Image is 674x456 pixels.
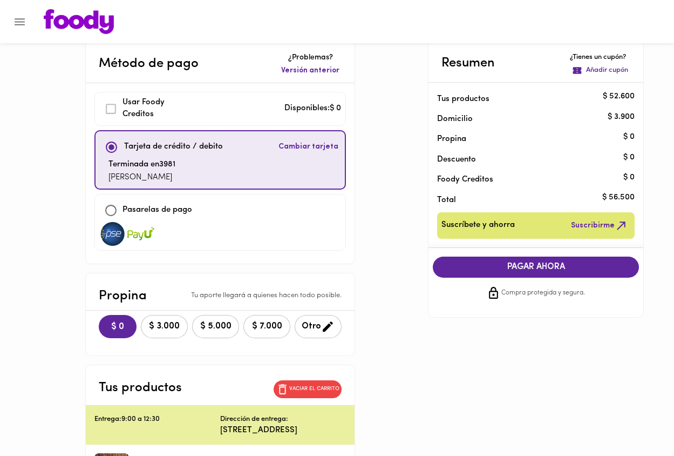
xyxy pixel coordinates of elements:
[44,9,114,34] img: logo.png
[94,414,220,425] p: Entrega: 9:00 a 12:30
[437,174,617,185] p: Foody Creditos
[501,288,585,299] span: Compra protegida y segura.
[108,172,175,184] p: [PERSON_NAME]
[302,320,335,333] span: Otro
[437,154,476,165] p: Descuento
[295,315,342,338] button: Otro
[289,385,339,393] p: Vaciar el carrito
[441,53,495,73] p: Resumen
[284,103,341,115] p: Disponibles: $ 0
[250,321,283,332] span: $ 7.000
[623,172,635,183] p: $ 0
[99,315,137,338] button: $ 0
[108,159,175,171] p: Terminada en 3981
[99,378,182,398] p: Tus productos
[570,52,630,63] p: ¿Tienes un cupón?
[274,380,342,398] button: Vaciar el carrito
[437,113,473,125] p: Domicilio
[602,192,635,204] p: $ 56.500
[444,262,628,272] span: PAGAR AHORA
[243,315,290,338] button: $ 7.000
[124,141,223,153] p: Tarjeta de crédito / debito
[278,142,338,152] span: Cambiar tarjeta
[99,286,147,306] p: Propina
[122,204,192,217] p: Pasarelas de pago
[279,63,342,78] button: Versión anterior
[276,136,341,159] button: Cambiar tarjeta
[569,217,630,234] button: Suscribirme
[437,133,617,145] p: Propina
[192,315,239,338] button: $ 5.000
[586,65,628,76] p: Añadir cupón
[6,9,33,35] button: Menu
[611,393,663,445] iframe: Messagebird Livechat Widget
[141,315,188,338] button: $ 3.000
[603,91,635,103] p: $ 52.600
[437,195,617,206] p: Total
[220,425,346,436] p: [STREET_ADDRESS]
[623,131,635,143] p: $ 0
[441,219,515,232] span: Suscríbete y ahorra
[279,52,342,63] p: ¿Problemas?
[433,257,639,278] button: PAGAR AHORA
[99,222,126,246] img: visa
[99,54,199,73] p: Método de pago
[191,291,342,301] p: Tu aporte llegará a quienes hacen todo posible.
[127,222,154,246] img: visa
[281,65,339,76] span: Versión anterior
[199,321,232,332] span: $ 5.000
[608,111,635,123] p: $ 3.900
[122,97,196,121] p: Usar Foody Creditos
[571,219,628,232] span: Suscribirme
[437,93,617,105] p: Tus productos
[148,321,181,332] span: $ 3.000
[107,322,128,332] span: $ 0
[220,414,288,425] p: Dirección de entrega:
[570,63,630,78] button: Añadir cupón
[623,152,635,163] p: $ 0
